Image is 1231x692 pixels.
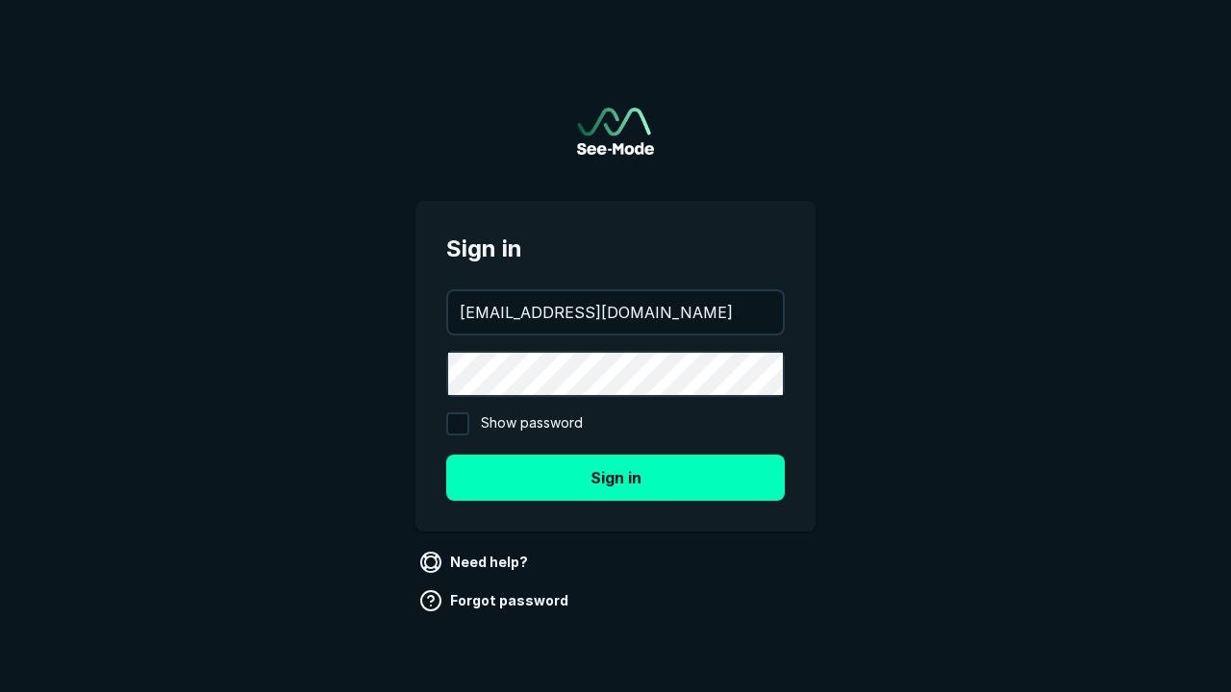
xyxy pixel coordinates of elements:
[448,291,783,334] input: your@email.com
[577,108,654,155] a: Go to sign in
[446,455,785,501] button: Sign in
[415,547,536,578] a: Need help?
[446,232,785,266] span: Sign in
[415,585,576,616] a: Forgot password
[481,412,583,435] span: Show password
[577,108,654,155] img: See-Mode Logo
